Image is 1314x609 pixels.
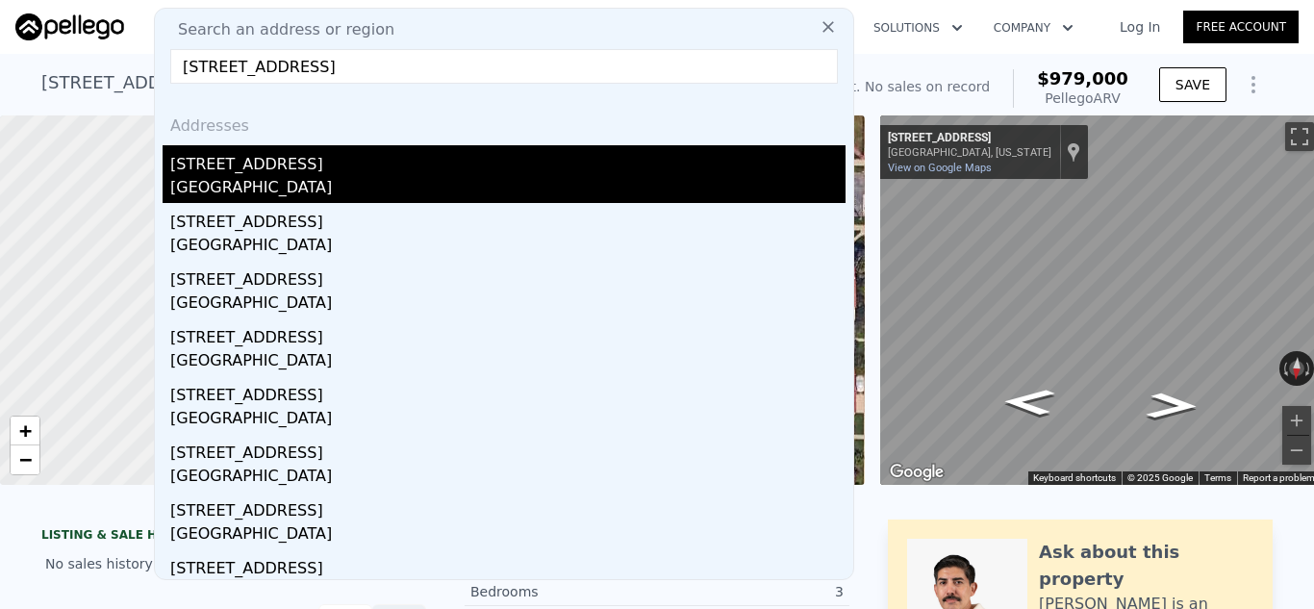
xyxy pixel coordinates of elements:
div: [GEOGRAPHIC_DATA] [170,234,846,261]
div: No sales history record for this property. [41,546,426,581]
button: Rotate counterclockwise [1279,351,1290,386]
button: Rotate clockwise [1303,351,1314,386]
span: Search an address or region [163,18,394,41]
div: [STREET_ADDRESS] [888,131,1051,146]
a: Zoom out [11,445,39,474]
button: Company [978,11,1089,45]
div: [GEOGRAPHIC_DATA] [170,522,846,549]
div: [GEOGRAPHIC_DATA] [170,176,846,203]
img: Google [885,460,948,485]
div: [GEOGRAPHIC_DATA] [170,292,846,318]
div: [STREET_ADDRESS] [170,376,846,407]
path: Go East, W 78th Pl [981,383,1077,421]
div: [STREET_ADDRESS] [170,318,846,349]
div: [STREET_ADDRESS] [170,434,846,465]
div: [STREET_ADDRESS] , [GEOGRAPHIC_DATA] , CA 90043 [41,69,502,96]
div: Bedrooms [470,582,657,601]
input: Enter an address, city, region, neighborhood or zip code [170,49,838,84]
span: $979,000 [1037,68,1128,89]
a: Terms (opens in new tab) [1204,472,1231,483]
a: View on Google Maps [888,162,992,174]
div: [STREET_ADDRESS] [170,549,846,580]
div: [GEOGRAPHIC_DATA], [US_STATE] [888,146,1051,159]
a: Log In [1097,17,1183,37]
a: Zoom in [11,417,39,445]
div: Ask about this property [1039,539,1253,593]
a: Show location on map [1067,141,1080,163]
button: Toggle fullscreen view [1285,122,1314,151]
span: © 2025 Google [1127,472,1193,483]
a: Open this area in Google Maps (opens a new window) [885,460,948,485]
a: Free Account [1183,11,1299,43]
button: Reset the view [1288,350,1305,386]
div: [GEOGRAPHIC_DATA] [170,407,846,434]
div: [STREET_ADDRESS] [170,203,846,234]
button: Show Options [1234,65,1273,104]
div: Pellego ARV [1037,89,1128,108]
span: − [19,447,32,471]
path: Go West, W 78th Pl [1124,387,1221,425]
button: Zoom out [1282,436,1311,465]
div: LISTING & SALE HISTORY [41,527,426,546]
button: Keyboard shortcuts [1033,471,1116,485]
div: Off Market. No sales on record [786,77,990,96]
button: Zoom in [1282,406,1311,435]
button: SAVE [1159,67,1226,102]
div: [GEOGRAPHIC_DATA] [170,465,846,492]
div: [STREET_ADDRESS] [170,492,846,522]
div: 3 [657,582,844,601]
div: [GEOGRAPHIC_DATA] [170,349,846,376]
div: [STREET_ADDRESS] [170,145,846,176]
img: Pellego [15,13,124,40]
div: Addresses [163,99,846,145]
span: + [19,419,32,443]
div: [STREET_ADDRESS] [170,261,846,292]
button: Solutions [858,11,978,45]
